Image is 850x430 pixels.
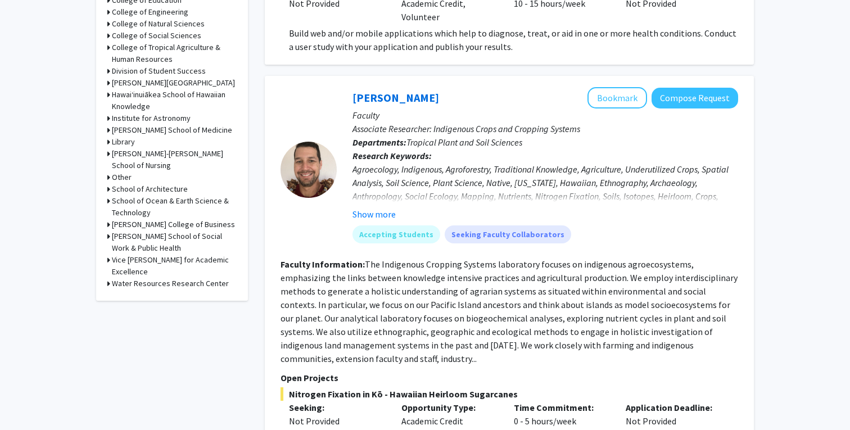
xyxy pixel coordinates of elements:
[802,379,842,422] iframe: Chat
[112,89,237,112] h3: Hawaiʻinuiākea School of Hawaiian Knowledge
[289,401,385,414] p: Seeking:
[289,26,738,53] p: Build web and/or mobile applications which help to diagnose, treat, or aid in one or more health ...
[112,254,237,278] h3: Vice [PERSON_NAME] for Academic Excellence
[352,150,432,161] b: Research Keywords:
[112,278,229,289] h3: Water Resources Research Center
[652,88,738,108] button: Compose Request to Noa Lincoln
[112,219,235,230] h3: [PERSON_NAME] College of Business
[112,6,188,18] h3: College of Engineering
[281,259,738,364] fg-read-more: The Indigenous Cropping Systems laboratory focuses on indigenous agroecosystems, emphasizing the ...
[587,87,647,108] button: Add Noa Lincoln to Bookmarks
[352,207,396,221] button: Show more
[445,225,571,243] mat-chip: Seeking Faculty Collaborators
[112,136,135,148] h3: Library
[406,137,522,148] span: Tropical Plant and Soil Sciences
[281,259,365,270] b: Faculty Information:
[393,401,505,428] div: Academic Credit
[112,148,237,171] h3: [PERSON_NAME]-[PERSON_NAME] School of Nursing
[112,195,237,219] h3: School of Ocean & Earth Science & Technology
[514,401,609,414] p: Time Commitment:
[352,90,439,105] a: [PERSON_NAME]
[352,137,406,148] b: Departments:
[352,162,738,216] div: Agroecology, Indigenous, Agroforestry, Traditional Knowledge, Agriculture, Underutilized Crops, S...
[112,171,132,183] h3: Other
[352,122,738,135] p: Associate Researcher: Indigenous Crops and Cropping Systems
[112,112,191,124] h3: Institute for Astronomy
[626,401,721,414] p: Application Deadline:
[289,414,385,428] div: Not Provided
[112,183,188,195] h3: School of Architecture
[112,30,201,42] h3: College of Social Sciences
[112,18,205,30] h3: College of Natural Sciences
[281,371,738,384] p: Open Projects
[352,108,738,122] p: Faculty
[281,387,738,401] span: Nitrogen Fixation in Kō - Hawaiian Heirloom Sugarcanes
[352,225,440,243] mat-chip: Accepting Students
[401,401,497,414] p: Opportunity Type:
[112,124,232,136] h3: [PERSON_NAME] School of Medicine
[112,42,237,65] h3: College of Tropical Agriculture & Human Resources
[112,230,237,254] h3: [PERSON_NAME] School of Social Work & Public Health
[112,77,235,89] h3: [PERSON_NAME][GEOGRAPHIC_DATA]
[617,401,730,428] div: Not Provided
[505,401,618,428] div: 0 - 5 hours/week
[112,65,206,77] h3: Division of Student Success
